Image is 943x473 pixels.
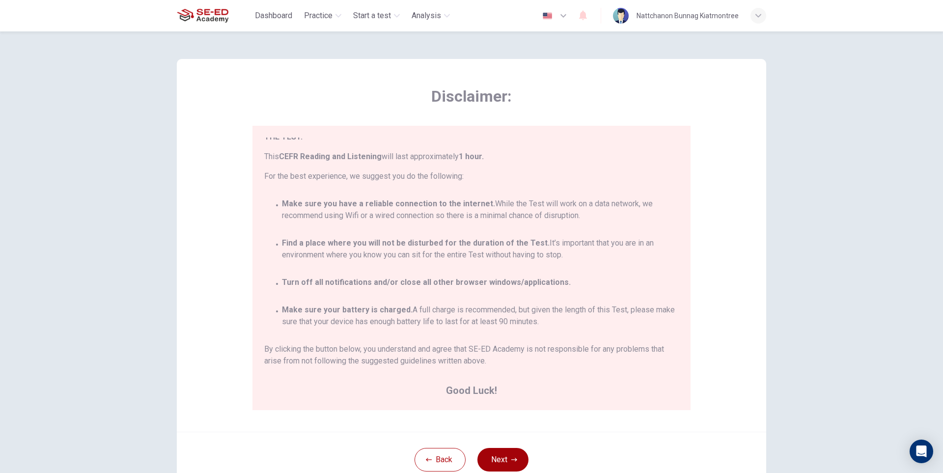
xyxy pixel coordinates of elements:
[910,440,933,463] div: Open Intercom Messenger
[255,10,292,22] span: Dashboard
[264,170,679,182] span: For the best experience, we suggest you do the following:
[304,10,333,22] span: Practice
[477,448,528,472] button: Next
[279,152,382,161] strong: CEFR Reading and Listening
[264,343,679,367] span: By clicking the button below, you understand and agree that SE-ED Academy is not responsible for ...
[252,86,691,106] span: Disclaimer:
[282,304,679,328] span: A full charge is recommended, but given the length of this Test, please make sure that your devic...
[177,6,251,26] a: SE-ED Academy logo
[353,10,391,22] span: Start a test
[177,6,228,26] img: SE-ED Academy logo
[637,10,739,22] div: Nattchanon Bunnag Kiatmontree
[282,198,679,222] span: While the Test will work on a data network, we recommend using Wifi or a wired connection so ther...
[282,305,413,314] strong: Make sure your battery is charged.
[282,238,550,248] strong: Find a place where you will not be disturbed for the duration of the Test.
[282,199,495,208] strong: Make sure you have a reliable connection to the internet.
[282,237,679,261] span: It’s important that you are in an environment where you know you can sit for the entire Test with...
[408,7,454,25] button: Analysis
[541,12,554,20] img: en
[264,151,679,163] span: This will last approximately
[251,7,296,25] button: Dashboard
[300,7,345,25] button: Practice
[349,7,404,25] button: Start a test
[264,383,679,398] span: Good Luck!
[282,278,571,287] strong: Turn off all notifications and/or close all other browser windows/applications.
[415,448,466,472] button: Back
[412,10,441,22] span: Analysis
[613,8,629,24] img: Profile picture
[459,152,484,161] strong: 1 hour.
